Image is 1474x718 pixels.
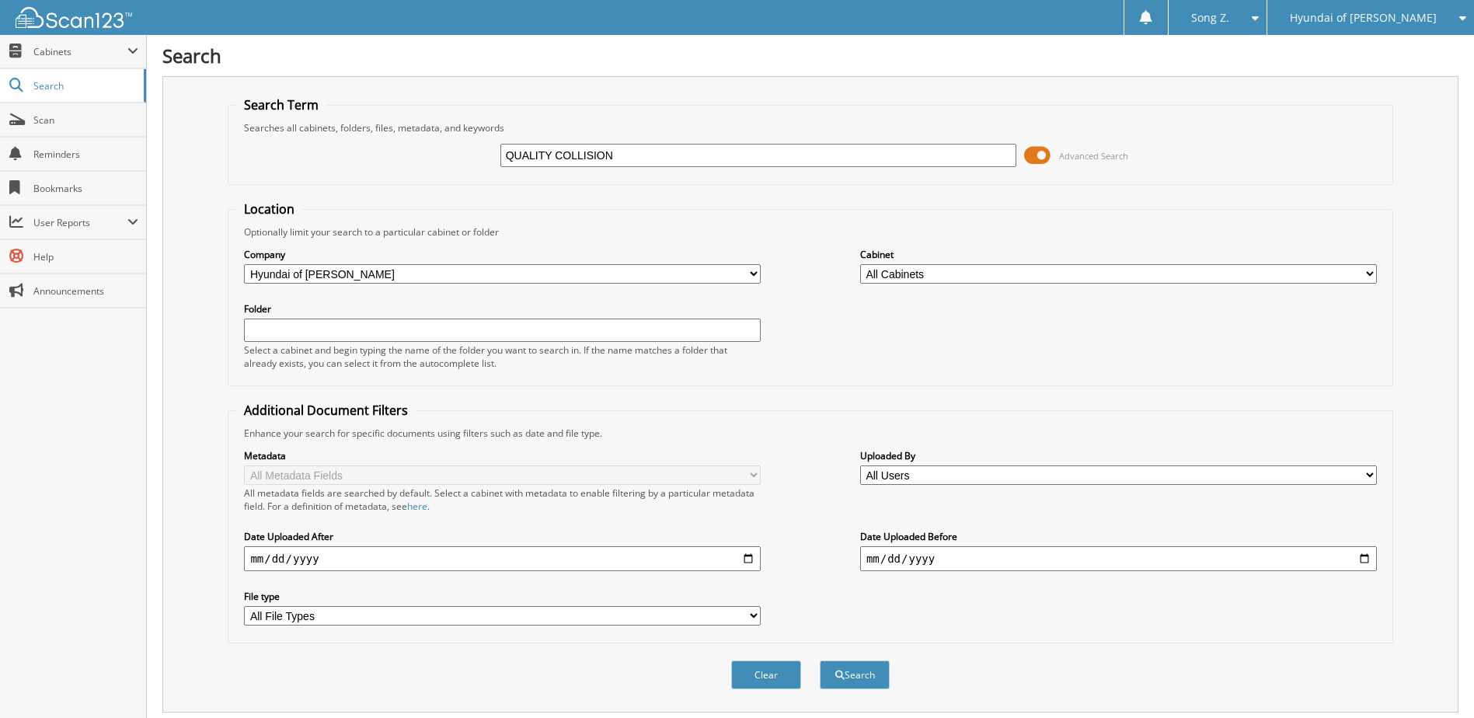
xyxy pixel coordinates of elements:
[16,7,132,28] img: scan123-logo-white.svg
[820,660,890,689] button: Search
[33,182,138,195] span: Bookmarks
[244,590,761,603] label: File type
[1059,150,1128,162] span: Advanced Search
[33,45,127,58] span: Cabinets
[33,148,138,161] span: Reminders
[1290,13,1437,23] span: Hyundai of [PERSON_NAME]
[236,200,302,218] legend: Location
[236,427,1384,440] div: Enhance your search for specific documents using filters such as date and file type.
[33,79,136,92] span: Search
[860,248,1377,261] label: Cabinet
[236,96,326,113] legend: Search Term
[407,500,427,513] a: here
[162,43,1458,68] h1: Search
[1191,13,1229,23] span: Song Z.
[244,530,761,543] label: Date Uploaded After
[244,546,761,571] input: start
[244,248,761,261] label: Company
[244,486,761,513] div: All metadata fields are searched by default. Select a cabinet with metadata to enable filtering b...
[860,449,1377,462] label: Uploaded By
[236,402,416,419] legend: Additional Document Filters
[33,216,127,229] span: User Reports
[33,284,138,298] span: Announcements
[244,343,761,370] div: Select a cabinet and begin typing the name of the folder you want to search in. If the name match...
[236,121,1384,134] div: Searches all cabinets, folders, files, metadata, and keywords
[236,225,1384,239] div: Optionally limit your search to a particular cabinet or folder
[33,250,138,263] span: Help
[731,660,801,689] button: Clear
[244,449,761,462] label: Metadata
[33,113,138,127] span: Scan
[860,530,1377,543] label: Date Uploaded Before
[244,302,761,315] label: Folder
[860,546,1377,571] input: end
